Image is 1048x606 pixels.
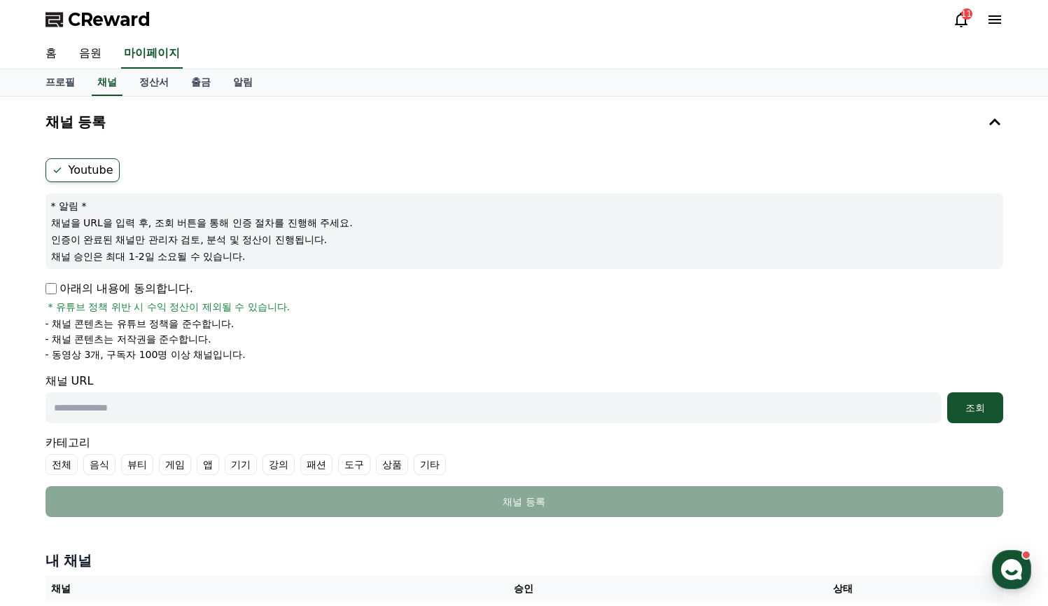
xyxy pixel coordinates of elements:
p: - 채널 콘텐츠는 유튜브 정책을 준수합니다. [46,317,235,331]
a: 설정 [181,444,269,479]
label: 도구 [338,454,370,475]
button: 채널 등록 [46,486,1003,517]
p: 채널을 URL을 입력 후, 조회 버튼을 통해 인증 절차를 진행해 주세요. [51,216,998,230]
label: 기타 [414,454,446,475]
label: 패션 [300,454,333,475]
span: 설정 [216,465,233,476]
label: 앱 [197,454,219,475]
p: 인증이 완료된 채널만 관리자 검토, 분석 및 정산이 진행됩니다. [51,233,998,247]
a: 프로필 [34,69,86,96]
a: 음원 [68,39,113,69]
span: * 유튜브 정책 위반 시 수익 정산이 제외될 수 있습니다. [48,300,291,314]
a: 홈 [4,444,92,479]
button: 채널 등록 [40,102,1009,142]
label: 음식 [83,454,116,475]
label: 상품 [376,454,408,475]
th: 상태 [683,576,1002,602]
label: 강의 [263,454,295,475]
p: 채널 승인은 최대 1-2일 소요될 수 있습니다. [51,249,998,263]
label: 뷰티 [121,454,153,475]
div: 채널 등록 [74,495,975,509]
a: 정산서 [128,69,180,96]
h4: 채널 등록 [46,114,106,130]
p: - 동영상 3개, 구독자 100명 이상 채널입니다. [46,347,246,361]
label: 게임 [159,454,191,475]
th: 승인 [364,576,683,602]
a: CReward [46,8,151,31]
label: Youtube [46,158,120,182]
p: 아래의 내용에 동의합니다. [46,280,193,297]
a: 홈 [34,39,68,69]
h4: 내 채널 [46,551,1003,570]
a: 마이페이지 [121,39,183,69]
label: 전체 [46,454,78,475]
a: 대화 [92,444,181,479]
a: 채널 [92,69,123,96]
p: - 채널 콘텐츠는 저작권을 준수합니다. [46,332,211,346]
div: 조회 [953,401,998,415]
label: 기기 [225,454,257,475]
div: 카테고리 [46,434,1003,475]
div: 채널 URL [46,373,1003,423]
span: 대화 [128,466,145,477]
span: CReward [68,8,151,31]
a: 11 [953,11,970,28]
div: 11 [961,8,972,20]
a: 출금 [180,69,222,96]
a: 알림 [222,69,264,96]
th: 채널 [46,576,365,602]
button: 조회 [947,392,1003,423]
span: 홈 [44,465,53,476]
